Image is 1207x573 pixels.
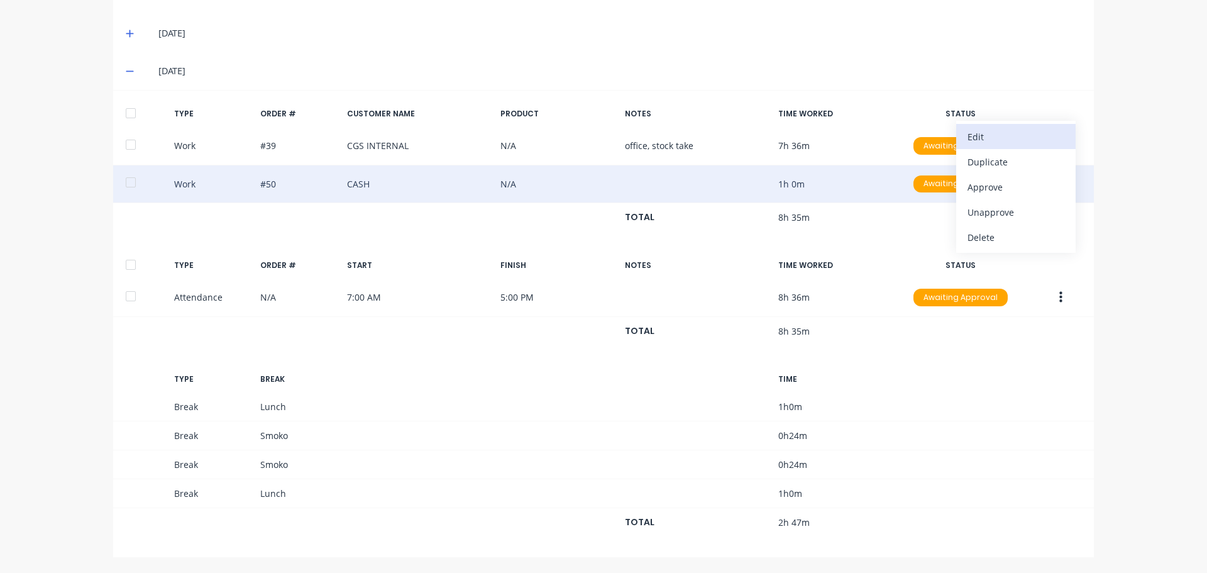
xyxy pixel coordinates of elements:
[174,108,251,120] div: TYPE
[913,175,1008,193] div: Awaiting Approval
[158,64,1081,78] div: [DATE]
[625,260,768,271] div: NOTES
[967,203,1064,221] div: Unapprove
[260,260,337,271] div: ORDER #
[778,374,893,385] div: TIME
[913,289,1008,306] div: Awaiting Approval
[347,260,490,271] div: START
[967,228,1064,247] div: Delete
[903,260,1018,271] div: STATUS
[778,260,893,271] div: TIME WORKED
[500,108,615,120] div: PRODUCT
[967,128,1064,146] div: Edit
[260,108,337,120] div: ORDER #
[500,260,615,271] div: FINISH
[913,137,1008,155] div: Awaiting Approval
[967,153,1064,171] div: Duplicate
[174,374,251,385] div: TYPE
[778,108,893,120] div: TIME WORKED
[625,108,768,120] div: NOTES
[174,260,251,271] div: TYPE
[260,374,337,385] div: BREAK
[347,108,490,120] div: CUSTOMER NAME
[903,108,1018,120] div: STATUS
[158,26,1081,40] div: [DATE]
[967,178,1064,196] div: Approve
